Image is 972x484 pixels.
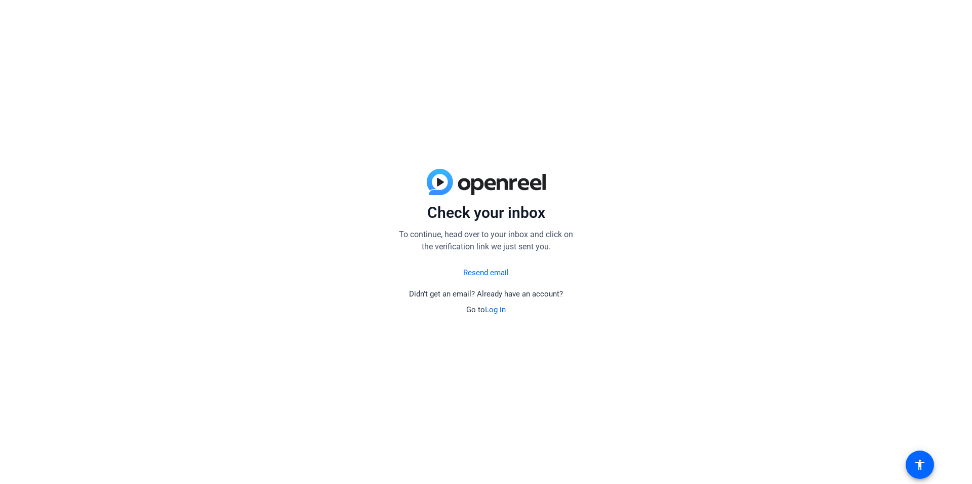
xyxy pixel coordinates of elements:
[395,203,577,222] p: Check your inbox
[427,169,546,195] img: blue-gradient.svg
[395,229,577,253] p: To continue, head over to your inbox and click on the verification link we just sent you.
[466,305,506,314] span: Go to
[914,459,926,471] mat-icon: accessibility
[485,305,506,314] a: Log in
[409,289,563,299] span: Didn't get an email? Already have an account?
[463,267,509,279] a: Resend email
